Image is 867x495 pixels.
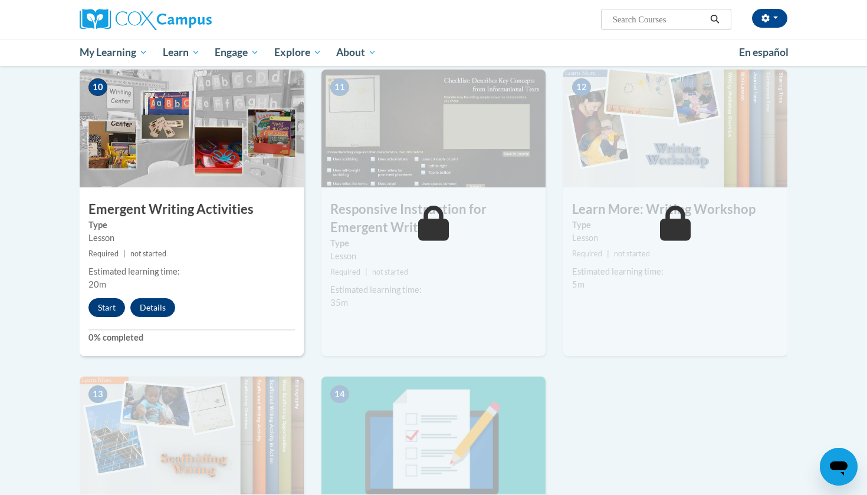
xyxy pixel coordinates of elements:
h3: Learn More: Writing Workshop [563,200,787,219]
a: Learn [155,39,208,66]
a: Engage [207,39,267,66]
div: Lesson [88,232,295,245]
span: not started [614,249,650,258]
img: Course Image [321,377,546,494]
a: My Learning [72,39,155,66]
a: Explore [267,39,329,66]
span: Required [88,249,119,258]
span: 20m [88,279,106,289]
span: 10 [88,78,107,96]
label: Type [572,219,779,232]
div: Main menu [62,39,805,66]
img: Cox Campus [80,9,212,30]
span: Explore [274,45,321,60]
span: not started [372,268,408,276]
span: En español [739,46,789,58]
a: Cox Campus [80,9,304,30]
div: Lesson [330,250,537,263]
span: My Learning [80,45,147,60]
button: Details [130,298,175,317]
h3: Responsive Instruction for Emergent Writing [321,200,546,237]
a: En español [731,40,796,65]
label: Type [330,237,537,250]
img: Course Image [80,377,304,494]
span: About [336,45,376,60]
iframe: Button to launch messaging window [820,448,858,486]
span: Required [572,249,602,258]
label: Type [88,219,295,232]
span: | [365,268,367,276]
span: 13 [88,385,107,403]
img: Course Image [80,70,304,187]
div: Estimated learning time: [572,265,779,278]
div: Lesson [572,232,779,245]
span: Engage [215,45,259,60]
span: Learn [163,45,200,60]
a: About [329,39,385,66]
button: Search [706,12,724,27]
img: Course Image [563,70,787,187]
span: Required [330,268,360,276]
button: Account Settings [752,9,787,28]
div: Estimated learning time: [330,283,537,296]
button: Start [88,298,125,317]
span: | [123,249,126,258]
label: 0% completed [88,331,295,344]
span: 12 [572,78,591,96]
span: 5m [572,279,584,289]
span: not started [130,249,166,258]
img: Course Image [321,70,546,187]
span: | [607,249,609,258]
div: Estimated learning time: [88,265,295,278]
span: 14 [330,385,349,403]
span: 11 [330,78,349,96]
span: 35m [330,298,348,308]
h3: Emergent Writing Activities [80,200,304,219]
input: Search Courses [612,12,706,27]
